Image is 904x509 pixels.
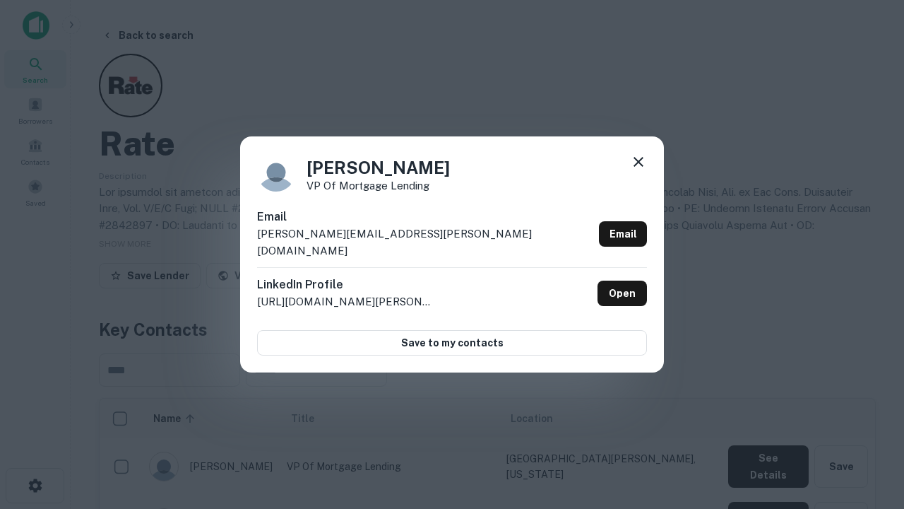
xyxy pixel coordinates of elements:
h4: [PERSON_NAME] [307,155,450,180]
p: [PERSON_NAME][EMAIL_ADDRESS][PERSON_NAME][DOMAIN_NAME] [257,226,593,259]
p: [URL][DOMAIN_NAME][PERSON_NAME] [257,293,434,310]
h6: Email [257,209,593,226]
button: Save to my contacts [257,330,647,356]
a: Email [599,221,647,247]
img: 9c8pery4andzj6ohjkjp54ma2 [257,153,295,192]
h6: LinkedIn Profile [257,276,434,293]
p: VP of Mortgage Lending [307,180,450,191]
iframe: Chat Widget [833,396,904,464]
a: Open [597,281,647,306]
